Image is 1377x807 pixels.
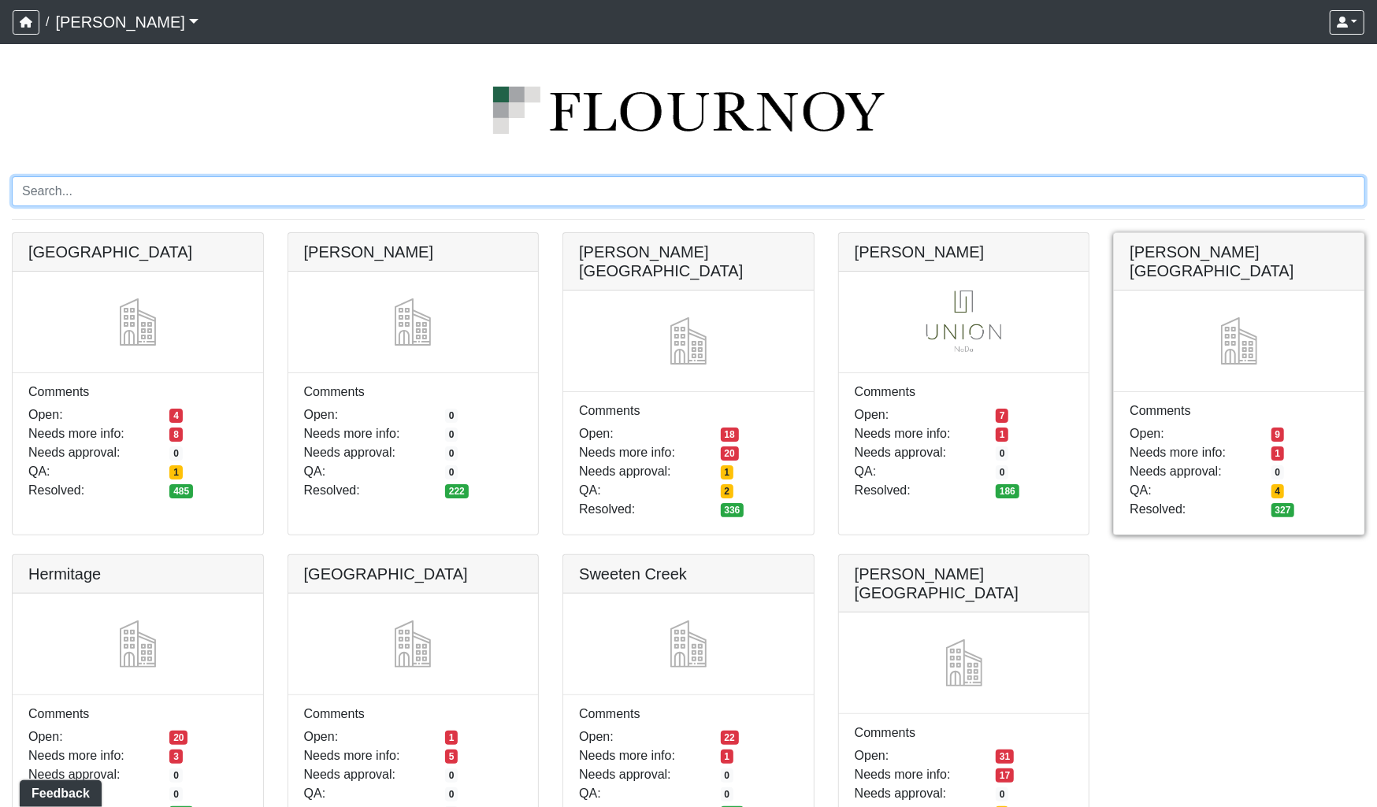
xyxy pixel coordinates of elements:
[12,176,1365,206] input: Search
[12,87,1365,134] img: logo
[39,6,55,38] span: /
[12,776,105,807] iframe: Ybug feedback widget
[55,6,199,38] a: [PERSON_NAME]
